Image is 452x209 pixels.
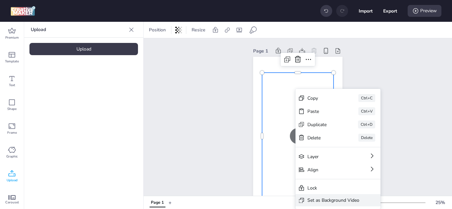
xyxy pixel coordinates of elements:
[146,197,168,208] div: Tabs
[168,197,172,208] button: +
[11,6,35,16] img: logo Creative Maker
[432,199,448,206] div: 25 %
[151,200,164,206] div: Page 1
[358,107,375,115] div: Ctrl+V
[307,121,339,128] div: Duplicate
[307,153,350,160] div: Layer
[7,178,18,183] span: Upload
[358,121,375,128] div: Ctrl+D
[31,22,126,38] p: Upload
[5,35,19,40] span: Premium
[9,83,15,88] span: Text
[358,134,375,142] div: Delete
[307,108,340,115] div: Paste
[7,130,17,135] span: Frame
[190,26,207,33] span: Resize
[307,197,359,204] div: Set as Background Video
[7,106,17,112] span: Shape
[307,95,340,102] div: Copy
[5,200,19,205] span: Carousel
[5,59,19,64] span: Template
[253,48,271,54] div: Page 1
[408,5,441,17] div: Preview
[307,166,350,173] div: Align
[6,154,18,159] span: Graphic
[358,94,375,102] div: Ctrl+C
[383,4,397,18] button: Export
[307,185,359,192] div: Lock
[148,26,167,33] span: Position
[307,134,340,141] div: Delete
[29,43,138,55] div: Upload
[359,4,373,18] button: Import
